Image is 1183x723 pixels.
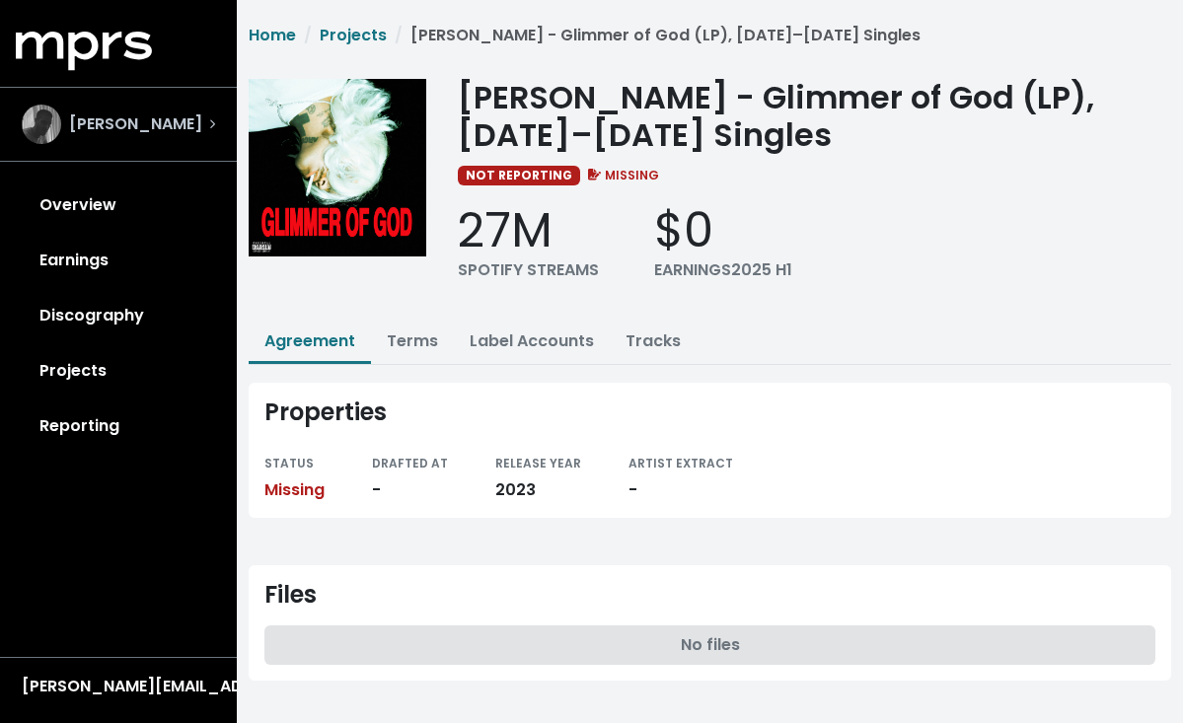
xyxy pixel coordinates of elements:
span: - [628,478,637,501]
small: DRAFTED AT [372,455,448,471]
small: STATUS [264,455,314,471]
span: NOT REPORTING [458,166,580,185]
div: 27M [458,202,599,259]
span: MISSING [584,167,660,183]
a: Earnings [16,233,221,288]
a: Projects [320,24,387,46]
a: Reporting [16,398,221,454]
a: Agreement [264,329,355,352]
a: Label Accounts [470,329,594,352]
nav: breadcrumb [249,24,921,63]
div: Files [264,581,317,610]
div: Properties [264,398,1155,427]
a: Discography [16,288,221,343]
a: mprs logo [16,38,152,61]
div: [PERSON_NAME] - Glimmer of God (LP), [DATE]–[DATE] Singles [458,79,1171,155]
a: Tracks [626,329,681,352]
div: EARNINGS 2025 H1 [654,258,792,282]
li: [PERSON_NAME] - Glimmer of God (LP), [DATE]–[DATE] Singles [387,24,921,47]
a: Home [249,24,296,46]
span: Missing [264,478,325,501]
div: SPOTIFY STREAMS [458,258,599,282]
a: Terms [387,329,438,352]
small: ARTIST EXTRACT [628,455,733,471]
button: [PERSON_NAME][EMAIL_ADDRESS][DOMAIN_NAME] [16,674,221,699]
a: Overview [16,178,221,233]
div: - [372,478,448,502]
a: Projects [16,343,221,398]
small: RELEASE YEAR [495,455,581,471]
div: No files [264,625,1155,665]
div: [PERSON_NAME][EMAIL_ADDRESS][DOMAIN_NAME] [22,675,215,698]
span: [PERSON_NAME] [69,112,202,136]
div: 2023 [495,478,581,502]
img: Album cover for this project [249,79,426,256]
div: $0 [654,202,792,259]
img: The selected account / producer [22,105,61,144]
